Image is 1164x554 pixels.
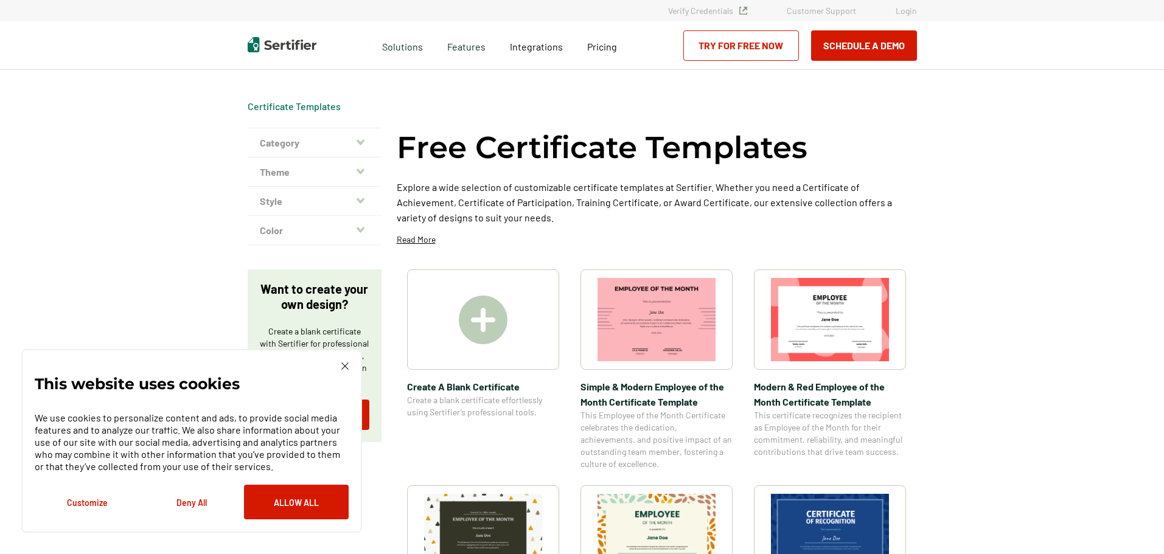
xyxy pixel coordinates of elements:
button: Deny All [139,485,244,519]
img: Simple & Modern Employee of the Month Certificate Template [598,278,716,361]
button: Category [248,128,382,158]
span: Features [447,38,486,53]
a: Modern & Red Employee of the Month Certificate TemplateModern & Red Employee of the Month Certifi... [754,269,906,470]
p: Explore a wide selection of customizable certificate templates at Sertifier. Whether you need a C... [397,179,917,225]
p: Want to create your own design? [260,282,369,312]
a: Login [896,5,917,16]
a: Pricing [587,38,617,53]
img: Sertifier | Digital Credentialing Platform [248,37,316,52]
span: Create a blank certificate effortlessly using Sertifier’s professional tools. [407,394,559,418]
span: Create A Blank Certificate [407,379,559,394]
a: Certificate Templates [248,100,341,112]
span: This Employee of the Month Certificate celebrates the dedication, achievements, and positive impa... [580,409,733,470]
button: Schedule a Demo [811,30,917,61]
iframe: Chat Widget [1103,496,1164,554]
span: Simple & Modern Employee of the Month Certificate Template [580,379,733,409]
img: Modern & Red Employee of the Month Certificate Template [771,278,889,361]
span: Pricing [587,41,617,52]
p: Read More [397,234,436,246]
button: Customize [35,485,139,519]
span: Modern & Red Employee of the Month Certificate Template [754,379,906,409]
span: This certificate recognizes the recipient as Employee of the Month for their commitment, reliabil... [754,409,906,458]
span: Solutions [382,38,423,53]
a: Simple & Modern Employee of the Month Certificate TemplateSimple & Modern Employee of the Month C... [580,269,733,470]
button: Style [248,187,382,216]
button: Color [248,216,382,245]
h1: Free Certificate Templates [397,128,807,167]
span: Certificate Templates [248,100,341,113]
p: We use cookies to personalize content and ads, to provide social media features and to analyze ou... [35,412,349,473]
a: Customer Support [787,5,856,16]
img: Cookie Popup Close [341,362,349,370]
a: Verify Credentials [668,5,747,16]
img: Create A Blank Certificate [459,296,507,344]
p: Create a blank certificate with Sertifier for professional presentations, credentials, and custom... [260,325,369,386]
a: Integrations [510,38,563,53]
div: Breadcrumb [248,100,341,113]
button: Theme [248,158,382,187]
img: Verified [739,7,747,15]
button: Allow All [244,485,349,519]
span: Integrations [510,41,563,52]
p: This website uses cookies [35,378,240,390]
a: Try for Free Now [683,30,799,61]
